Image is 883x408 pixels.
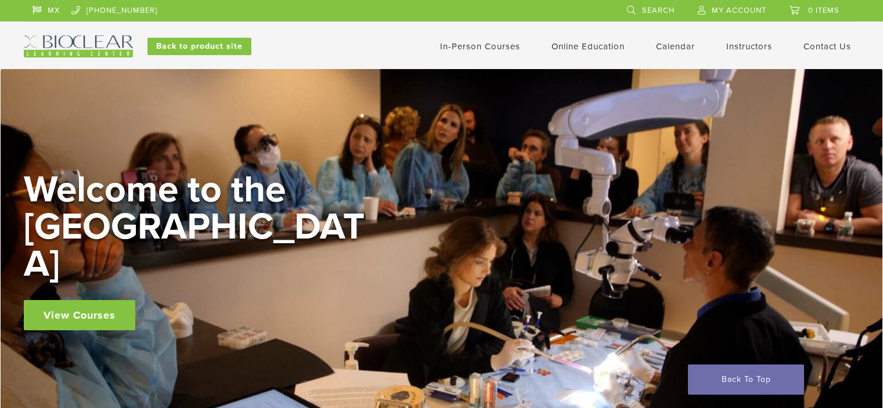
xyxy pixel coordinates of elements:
[688,364,804,395] a: Back To Top
[712,6,766,15] span: My Account
[440,41,520,52] a: In-Person Courses
[147,38,251,55] a: Back to product site
[24,300,135,330] a: View Courses
[24,171,372,283] h2: Welcome to the [GEOGRAPHIC_DATA]
[726,41,772,52] a: Instructors
[656,41,695,52] a: Calendar
[803,41,851,52] a: Contact Us
[24,35,133,57] img: Bioclear
[552,41,625,52] a: Online Education
[642,6,675,15] span: Search
[808,6,839,15] span: 0 items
